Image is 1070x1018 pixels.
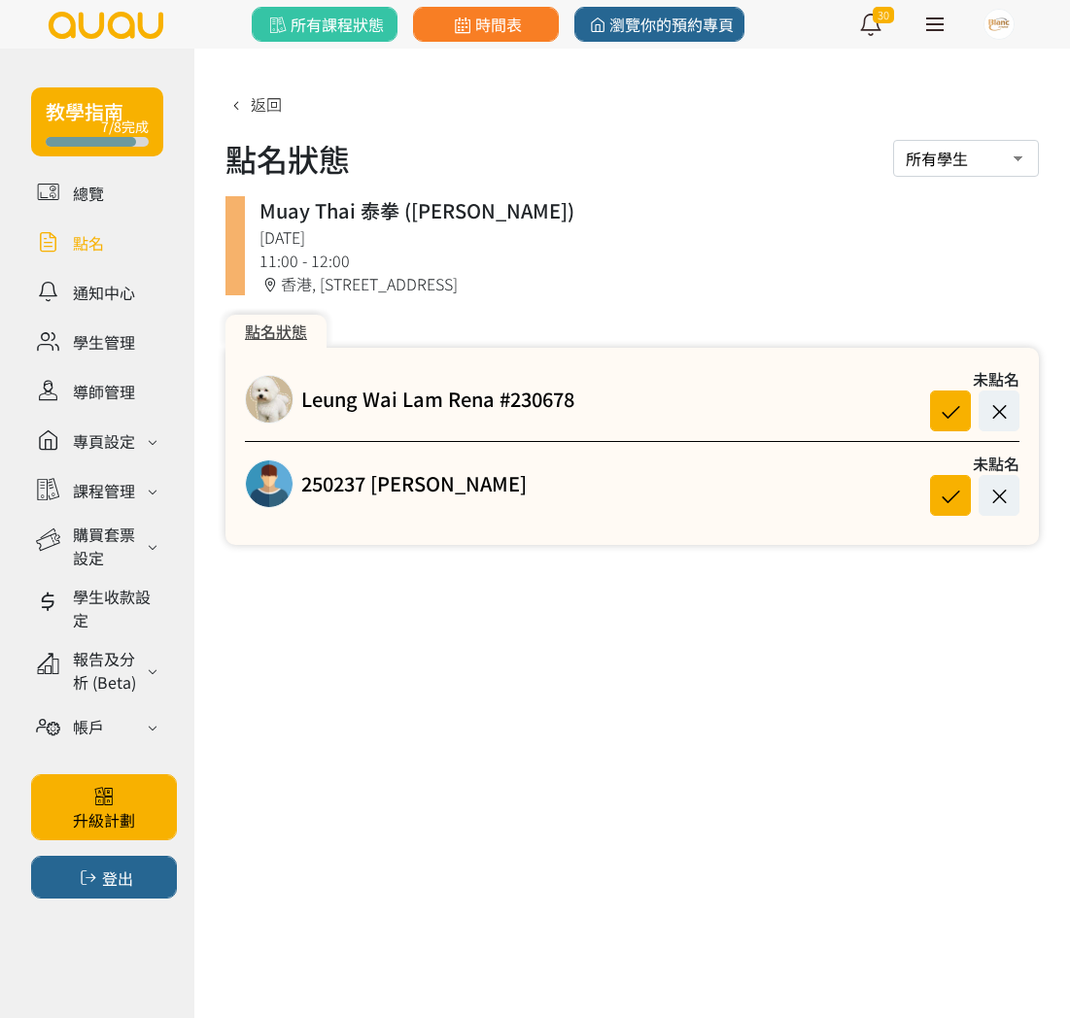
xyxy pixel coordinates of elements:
div: 帳戶 [73,715,104,738]
a: Leung Wai Lam Rena #230678 [301,385,574,414]
a: 時間表 [413,7,559,42]
a: 返回 [225,92,282,116]
span: 瀏覽你的預約專頁 [585,13,734,36]
div: 未點名 [913,367,1019,390]
div: 報告及分析 (Beta) [73,647,142,694]
img: logo.svg [47,12,165,39]
a: 瀏覽你的預約專頁 [574,7,744,42]
a: 升級計劃 [31,774,177,840]
h1: 點名狀態 [225,135,350,182]
span: 返回 [251,92,282,116]
span: 30 [873,7,894,23]
span: 時間表 [450,13,521,36]
div: [DATE] [259,225,1024,249]
div: 香港, [STREET_ADDRESS] [259,272,1024,295]
div: 11:00 - 12:00 [259,249,1024,272]
div: 課程管理 [73,479,135,502]
div: 點名狀態 [225,315,327,348]
div: 未點名 [913,452,1019,475]
div: 專頁設定 [73,429,135,453]
div: Muay Thai 泰拳 ([PERSON_NAME]) [259,196,1024,225]
span: 所有課程狀態 [265,13,383,36]
div: 購買套票設定 [73,523,142,569]
a: 所有課程狀態 [252,7,397,42]
button: 登出 [31,856,177,899]
a: 250237 [PERSON_NAME] [301,469,527,498]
